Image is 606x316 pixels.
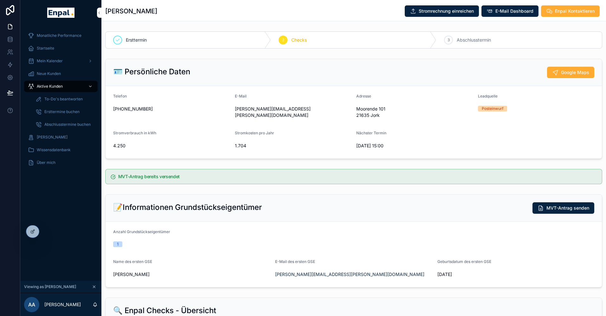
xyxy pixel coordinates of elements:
span: Über mich [37,160,55,165]
button: E-Mail Dashboard [481,5,538,17]
span: Monatliche Performance [37,33,81,38]
span: To-Do's beantworten [44,97,83,102]
span: [PERSON_NAME] [113,271,270,278]
h2: 🪪 Persönliche Daten [113,67,190,77]
button: MVT-Antrag senden [532,202,594,214]
span: [PERSON_NAME] [37,135,68,140]
h5: MVT-Antrag bereits versendet [118,174,597,179]
a: [PERSON_NAME] [24,131,98,143]
h2: 🔍 Enpal Checks - Übersicht [113,306,216,316]
span: [PHONE_NUMBER] [113,106,230,112]
span: [DATE] [437,271,594,278]
span: Stromverbrauch in kWh [113,131,156,135]
span: Enpal Kontaktieren [555,8,595,14]
span: 3 [448,37,450,43]
span: MVT-Antrag senden [546,205,589,211]
button: Stromrechnung einreichen [405,5,479,17]
span: Anzahl Grundstückseigentümer [113,229,170,234]
div: scrollable content [20,25,101,177]
span: Aktive Kunden [37,84,63,89]
a: Über mich [24,157,98,168]
span: E-Mail des ersten GSE [275,259,315,264]
span: E-Mail Dashboard [495,8,533,14]
span: Google Maps [561,69,589,76]
span: Geburtsdatum des ersten GSE [437,259,491,264]
button: Enpal Kontaktieren [541,5,600,17]
span: AA [28,301,35,308]
span: Stromkosten pro Jahr [235,131,274,135]
h1: [PERSON_NAME] [105,7,157,16]
span: Leadquelle [478,94,498,98]
span: Name des ersten GSE [113,259,152,264]
span: Checks [291,37,307,43]
span: E-Mail [235,94,247,98]
span: Ersttermin [126,37,147,43]
p: [PERSON_NAME] [44,301,81,308]
span: Abschlusstermine buchen [44,122,91,127]
span: [PERSON_NAME][EMAIL_ADDRESS][PERSON_NAME][DOMAIN_NAME] [235,106,351,118]
span: Neue Kunden [37,71,61,76]
div: Posteinwurf [482,106,503,111]
span: Telefon [113,94,127,98]
a: Aktive Kunden [24,81,98,92]
span: Stromrechnung einreichen [419,8,474,14]
a: Mein Kalender [24,55,98,67]
span: 2 [282,37,284,43]
span: Adresse [356,94,371,98]
button: Google Maps [547,67,594,78]
span: Moorende 101 21635 Jork [356,106,473,118]
span: [DATE] 15:00 [356,143,473,149]
h2: 📝Informationen Grundstückseigentümer [113,202,262,212]
a: [PERSON_NAME][EMAIL_ADDRESS][PERSON_NAME][DOMAIN_NAME] [275,271,424,278]
img: App logo [47,8,74,18]
a: Ersttermine buchen [32,106,98,118]
span: 1.704 [235,143,351,149]
span: Wissensdatenbank [37,147,71,152]
a: Wissensdatenbank [24,144,98,156]
span: Viewing as [PERSON_NAME] [24,284,76,289]
div: 1 [117,241,119,247]
span: Ersttermine buchen [44,109,80,114]
span: Startseite [37,46,54,51]
span: 4.250 [113,143,230,149]
span: Abschlusstermin [457,37,491,43]
a: Monatliche Performance [24,30,98,41]
a: Neue Kunden [24,68,98,79]
a: To-Do's beantworten [32,93,98,105]
a: Abschlusstermine buchen [32,119,98,130]
span: Nächster Termin [356,131,386,135]
span: Mein Kalender [37,58,63,64]
a: Startseite [24,43,98,54]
